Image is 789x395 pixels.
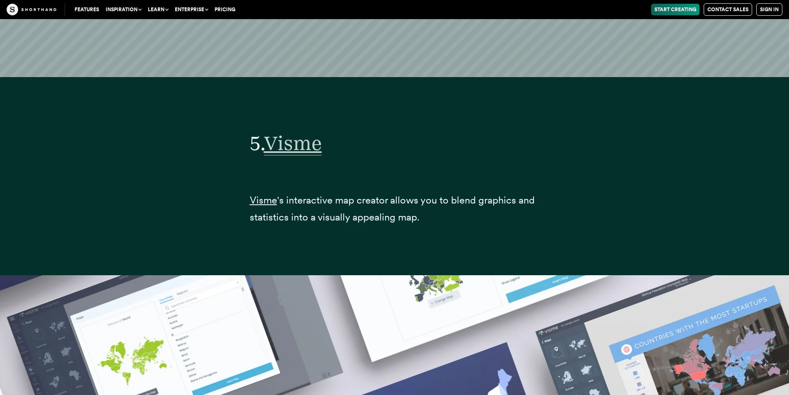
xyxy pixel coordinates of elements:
[250,194,277,206] a: Visme
[211,4,239,15] a: Pricing
[171,4,211,15] button: Enterprise
[651,4,700,15] a: Start Creating
[250,194,535,223] span: 's interactive map creator allows you to blend graphics and statistics into a visually appealing ...
[756,3,782,16] a: Sign in
[264,131,322,155] a: Visme
[71,4,102,15] a: Features
[102,4,145,15] button: Inspiration
[250,131,264,155] span: 5.
[145,4,171,15] button: Learn
[7,4,56,15] img: The Craft
[704,3,752,16] a: Contact Sales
